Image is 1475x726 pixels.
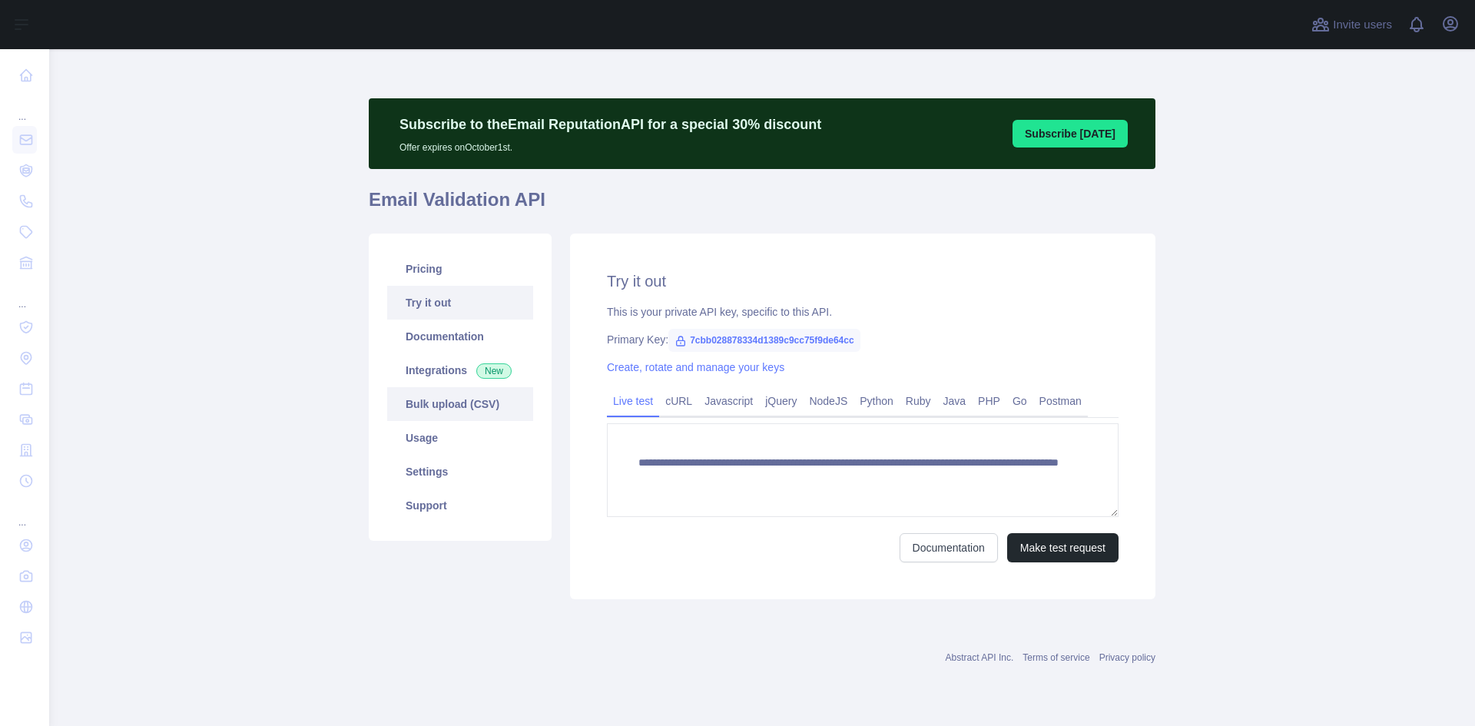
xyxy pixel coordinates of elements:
a: Java [937,389,973,413]
p: Offer expires on October 1st. [399,135,821,154]
a: Documentation [387,320,533,353]
div: ... [12,280,37,310]
a: Pricing [387,252,533,286]
div: ... [12,498,37,529]
a: Ruby [900,389,937,413]
a: PHP [972,389,1006,413]
button: Make test request [1007,533,1119,562]
a: Try it out [387,286,533,320]
a: Postman [1033,389,1088,413]
a: Bulk upload (CSV) [387,387,533,421]
a: Go [1006,389,1033,413]
a: cURL [659,389,698,413]
a: Documentation [900,533,998,562]
a: Usage [387,421,533,455]
a: Python [854,389,900,413]
h2: Try it out [607,270,1119,292]
a: Integrations New [387,353,533,387]
a: Javascript [698,389,759,413]
span: Invite users [1333,16,1392,34]
span: New [476,363,512,379]
button: Invite users [1308,12,1395,37]
a: Privacy policy [1099,652,1155,663]
div: This is your private API key, specific to this API. [607,304,1119,320]
span: 7cbb028878334d1389c9cc75f9de64cc [668,329,860,352]
p: Subscribe to the Email Reputation API for a special 30 % discount [399,114,821,135]
a: Create, rotate and manage your keys [607,361,784,373]
a: Support [387,489,533,522]
a: Live test [607,389,659,413]
div: Primary Key: [607,332,1119,347]
h1: Email Validation API [369,187,1155,224]
button: Subscribe [DATE] [1013,120,1128,148]
a: Settings [387,455,533,489]
a: Terms of service [1023,652,1089,663]
a: NodeJS [803,389,854,413]
div: ... [12,92,37,123]
a: jQuery [759,389,803,413]
a: Abstract API Inc. [946,652,1014,663]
